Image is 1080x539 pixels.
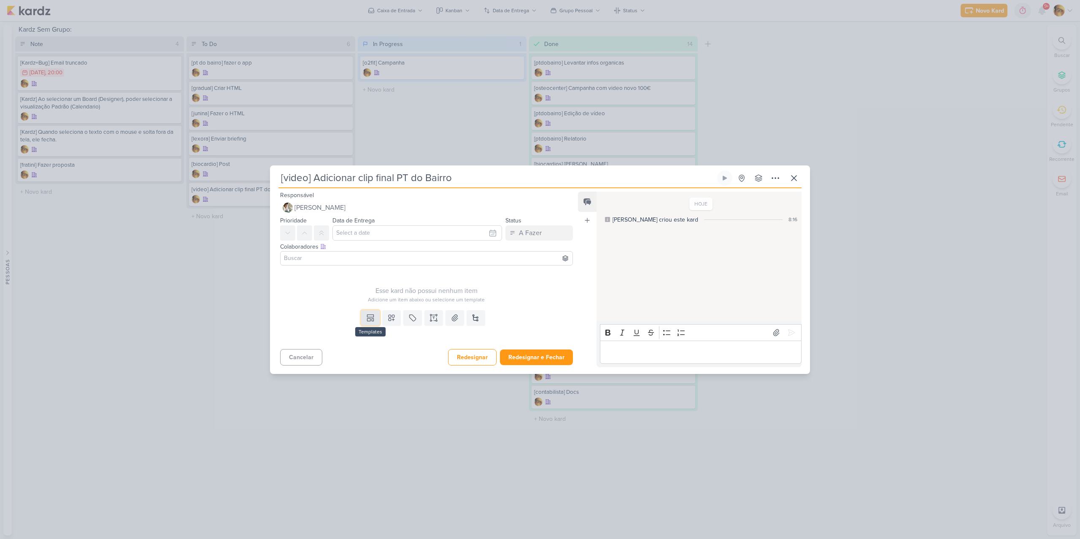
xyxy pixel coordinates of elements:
[282,253,571,263] input: Buscar
[448,349,497,366] button: Redesignar
[721,175,728,181] div: Ligar relógio
[332,217,375,224] label: Data de Entrega
[788,216,797,223] div: 8:16
[505,225,573,241] button: A Fazer
[280,217,307,224] label: Prioridade
[505,217,521,224] label: Status
[280,242,573,251] div: Colaboradores
[355,327,386,336] div: Templates
[278,171,715,186] input: Kard Sem Título
[283,203,293,213] img: Raphael Simas
[519,228,542,238] div: A Fazer
[600,324,802,341] div: Editor toolbar
[280,286,573,296] div: Esse kard não possui nenhum item
[332,225,502,241] input: Select a date
[613,215,698,224] div: [PERSON_NAME] criou este kard
[280,296,573,303] div: Adicione um item abaixo ou selecione um template
[280,192,314,199] label: Responsável
[280,200,573,215] button: [PERSON_NAME]
[280,349,322,366] button: Cancelar
[500,349,573,365] button: Redesignar e Fechar
[600,341,802,364] div: Editor editing area: main
[294,203,346,213] span: [PERSON_NAME]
